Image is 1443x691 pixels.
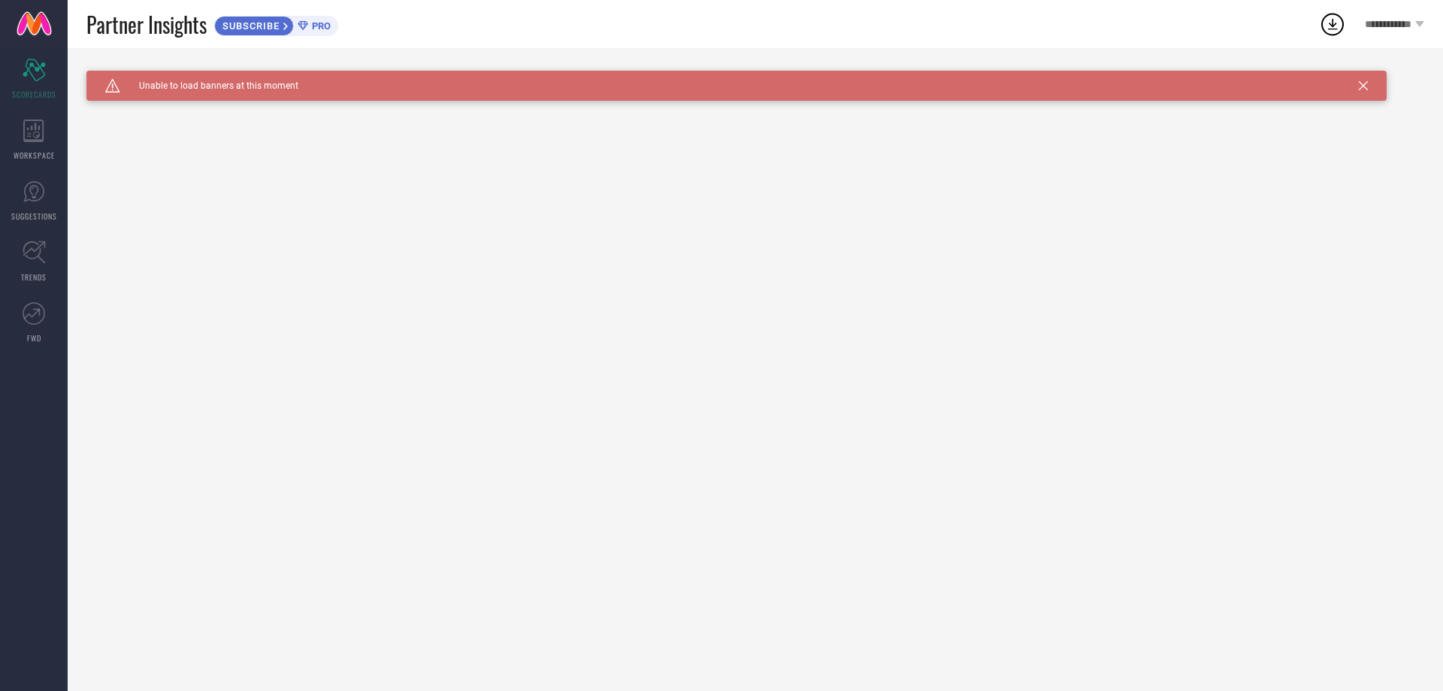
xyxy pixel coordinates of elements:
div: Open download list [1319,11,1346,38]
span: FWD [27,332,41,344]
span: Partner Insights [86,9,207,40]
span: WORKSPACE [14,150,55,161]
span: TRENDS [21,271,47,283]
span: SUGGESTIONS [11,211,57,222]
span: PRO [308,20,331,32]
span: Unable to load banners at this moment [120,80,298,91]
div: Unable to load filters at this moment. Please try later. [86,71,1424,83]
a: SUBSCRIBEPRO [214,12,338,36]
span: SCORECARDS [12,89,56,100]
span: SUBSCRIBE [215,20,283,32]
